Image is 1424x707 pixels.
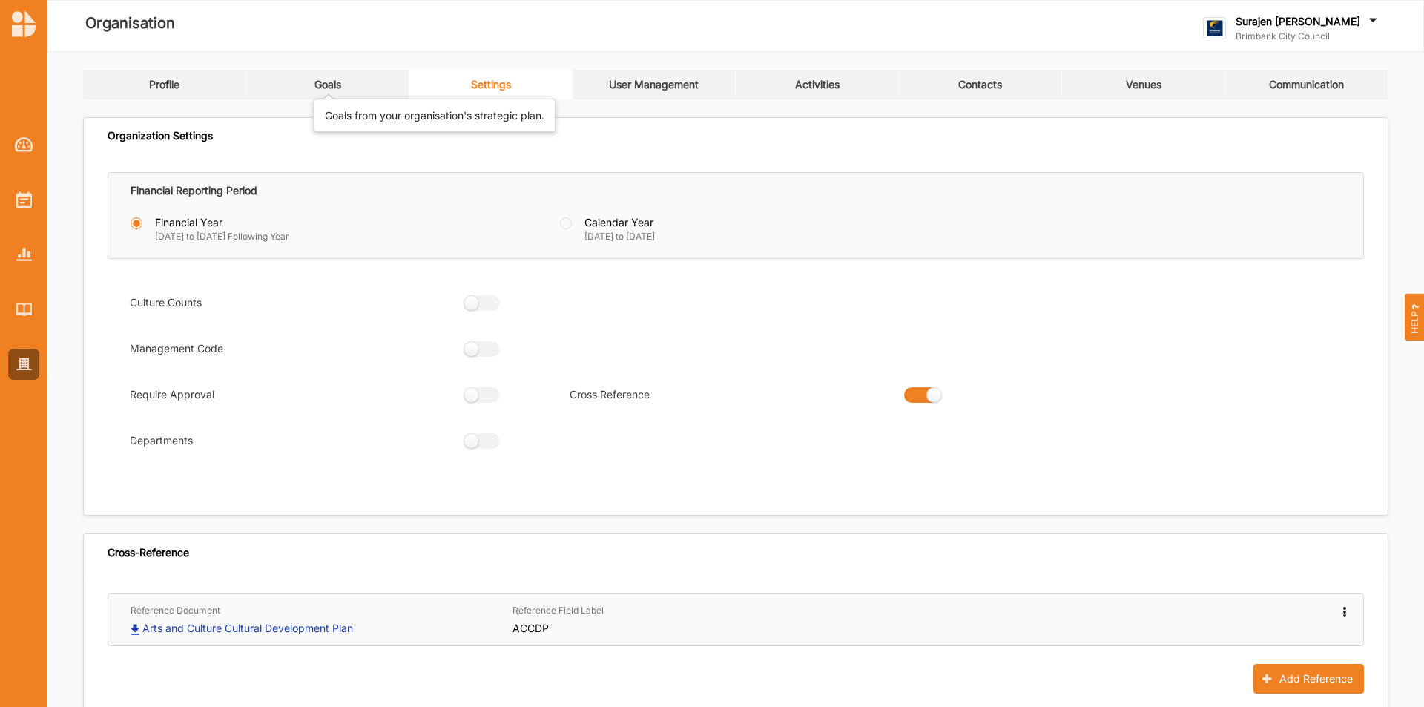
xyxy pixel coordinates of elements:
[130,341,455,356] label: Management Code
[958,78,1002,91] div: Contacts
[1253,664,1364,694] button: Add Reference
[131,624,139,635] img: plus
[584,231,655,242] span: [DATE] to [DATE]
[108,546,189,559] label: Cross-Reference
[1269,78,1344,91] div: Communication
[471,78,511,91] div: Settings
[609,78,699,91] div: User Management
[108,129,213,142] div: Organization Settings
[131,184,257,197] label: Financial Reporting Period
[570,387,894,402] label: Cross Reference
[85,11,175,36] label: Organisation
[15,137,33,152] img: Dashboard
[130,433,455,448] label: Departments
[142,622,353,634] a: Arts and Culture Cultural Development Plan
[142,216,512,243] label: Financial Year
[572,216,942,243] label: Calendar Year
[1203,17,1226,40] img: logo
[8,184,39,215] a: Activities
[795,78,840,91] div: Activities
[8,239,39,270] a: Reports
[16,248,32,260] img: Reports
[512,622,894,635] span: ACCDP
[149,78,179,91] div: Profile
[16,303,32,315] img: Library
[16,191,32,208] img: Activities
[8,349,39,380] a: Organisation
[8,294,39,325] a: Library
[325,108,544,123] div: Goals from your organisation's strategic plan.
[130,295,455,310] label: Culture Counts
[1236,30,1380,42] label: Brimbank City Council
[155,231,289,242] span: [DATE] to [DATE] Following Year
[314,78,341,91] div: Goals
[512,605,894,616] label: Reference Field Label
[1126,78,1161,91] div: Venues
[8,129,39,160] a: Dashboard
[16,358,32,371] img: Organisation
[130,387,455,402] label: Require Approval
[12,10,36,37] img: logo
[1236,15,1360,28] label: Surajen [PERSON_NAME]
[131,605,512,616] label: Reference Document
